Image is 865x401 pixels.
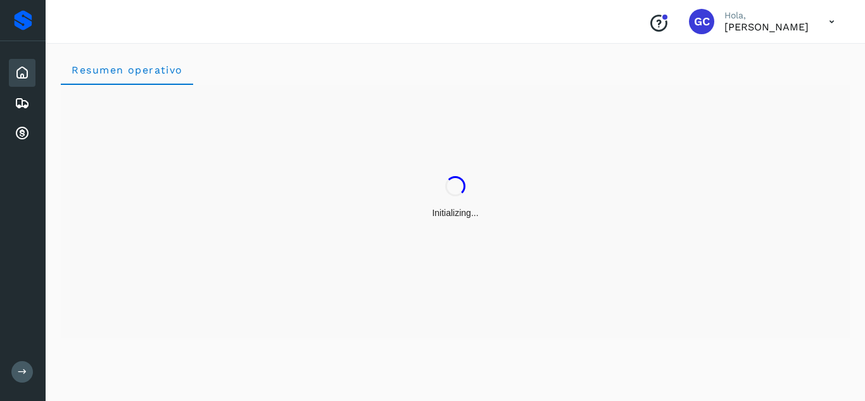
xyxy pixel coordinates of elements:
[724,21,809,33] p: Genaro Cortez Godínez
[71,64,183,76] span: Resumen operativo
[9,120,35,148] div: Cuentas por cobrar
[9,59,35,87] div: Inicio
[724,10,809,21] p: Hola,
[9,89,35,117] div: Embarques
